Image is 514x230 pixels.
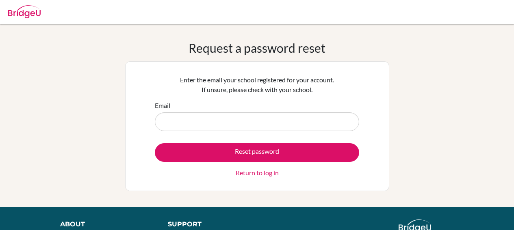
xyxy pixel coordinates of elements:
[155,101,170,110] label: Email
[8,5,41,18] img: Bridge-U
[155,75,359,95] p: Enter the email your school registered for your account. If unsure, please check with your school.
[189,41,325,55] h1: Request a password reset
[236,168,279,178] a: Return to log in
[155,143,359,162] button: Reset password
[60,219,150,229] div: About
[168,219,249,229] div: Support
